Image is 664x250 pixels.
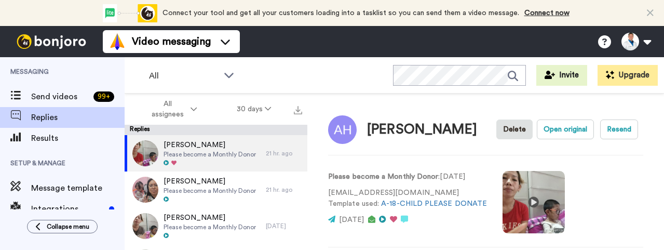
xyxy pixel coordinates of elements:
[125,208,307,244] a: [PERSON_NAME]Please become a Monthly Donor[DATE]
[125,172,307,208] a: [PERSON_NAME]Please become a Monthly Donor21 hr. ago
[328,115,357,144] img: Image of Ann Hoang
[367,122,477,137] div: [PERSON_NAME]
[164,150,256,159] span: Please become a Monthly Donor
[266,186,302,194] div: 21 hr. ago
[266,222,302,230] div: [DATE]
[27,220,98,233] button: Collapse menu
[381,200,487,207] a: A-18-CHILD PLEASE DONATE
[100,4,157,22] div: animation
[132,140,158,166] img: c4c5ce93-6aaf-4f69-b3aa-185477421492-thumb.jpg
[600,120,638,139] button: Resend
[31,182,125,194] span: Message template
[266,149,302,157] div: 21 hr. ago
[164,140,256,150] span: [PERSON_NAME]
[328,188,487,209] p: [EMAIL_ADDRESS][DOMAIN_NAME] Template used:
[125,125,307,135] div: Replies
[149,70,219,82] span: All
[598,65,658,86] button: Upgrade
[31,132,125,144] span: Results
[496,120,533,139] button: Delete
[328,173,438,180] strong: Please become a Monthly Donor
[31,90,89,103] span: Send videos
[47,222,89,231] span: Collapse menu
[31,111,125,124] span: Replies
[524,9,570,17] a: Connect now
[31,203,105,215] span: Integrations
[328,172,487,182] p: : [DATE]
[127,95,217,124] button: All assignees
[164,213,256,223] span: [PERSON_NAME]
[132,213,158,239] img: b5840a14-dab0-4d8c-8b2e-7b200889f2c0-thumb.jpg
[291,101,305,117] button: Export all results that match these filters now.
[164,223,256,231] span: Please become a Monthly Donor
[146,99,188,120] span: All assignees
[162,9,519,17] span: Connect your tool and get all your customers loading into a tasklist so you can send them a video...
[294,106,302,114] img: export.svg
[132,34,211,49] span: Video messaging
[109,33,126,50] img: vm-color.svg
[536,65,587,86] button: Invite
[132,177,158,203] img: 39b3b116-d177-42b9-ae6f-902faf37e7c2-thumb.jpg
[93,91,114,102] div: 99 +
[164,187,256,195] span: Please become a Monthly Donor
[537,120,594,139] button: Open original
[217,100,291,119] button: 30 days
[125,135,307,172] a: [PERSON_NAME]Please become a Monthly Donor21 hr. ago
[164,176,256,187] span: [PERSON_NAME]
[339,216,364,223] span: [DATE]
[12,34,90,49] img: bj-logo-header-white.svg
